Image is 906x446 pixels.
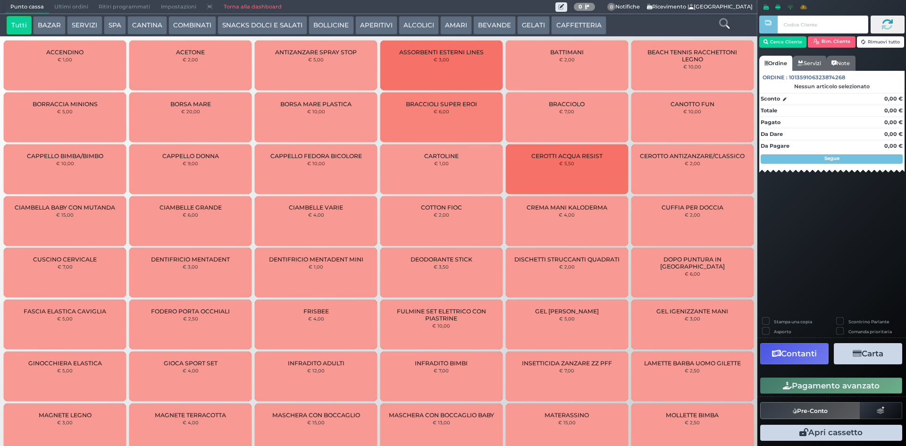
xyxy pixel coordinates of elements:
strong: Da Dare [761,131,783,137]
span: DEODORANTE STICK [411,256,472,263]
button: COMBINATI [168,16,216,35]
span: CIAMBELLE GRANDE [159,204,222,211]
button: BEVANDE [473,16,516,35]
button: APERITIVI [355,16,397,35]
a: Note [826,56,855,71]
label: Stampa una copia [774,319,812,325]
a: Servizi [792,56,826,71]
button: Rim. Cliente [808,36,856,48]
small: € 2,50 [183,316,198,321]
small: € 20,00 [181,109,200,114]
small: € 6,00 [685,271,700,277]
span: FODERO PORTA OCCHIALI [151,308,230,315]
span: MASCHERA CON BOCCAGLIO [272,412,360,419]
span: BORRACCIA MINIONS [33,101,98,108]
small: € 15,00 [307,420,325,425]
button: Cerca Cliente [759,36,807,48]
strong: Totale [761,107,777,114]
a: Torna alla dashboard [218,0,286,14]
span: MASCHERA CON BOCCAGLIO BABY [389,412,494,419]
span: CUSCINO CERVICALE [33,256,97,263]
small: € 1,00 [434,160,449,166]
span: CAPPELLO FEDORA BICOLORE [270,152,362,160]
small: € 1,00 [309,264,323,269]
span: BEACH TENNIS RACCHETTONI LEGNO [639,49,745,63]
small: € 3,00 [434,57,449,62]
small: € 15,00 [56,212,74,218]
small: € 10,00 [683,64,701,69]
span: CEROTTO ANTIZANZARE/CLASSICO [640,152,745,160]
span: BRACCIOLI SUPER EROI [406,101,477,108]
span: CARTOLINE [424,152,459,160]
button: BAZAR [33,16,66,35]
span: FASCIA ELASTICA CAVIGLIA [24,308,106,315]
span: CIAMBELLE VARIE [289,204,343,211]
span: ANTIZANZARE SPRAY STOP [275,49,357,56]
small: € 10,00 [307,160,325,166]
strong: Da Pagare [761,143,789,149]
small: € 1,00 [58,57,72,62]
small: € 2,00 [559,264,575,269]
small: € 5,00 [308,57,324,62]
span: CAPPELLO DONNA [162,152,219,160]
span: ACCENDINO [46,49,84,56]
span: COTTON FIOC [421,204,462,211]
span: INFRADITO BIMBI [415,360,468,367]
strong: 0,00 € [884,107,903,114]
span: INSETTICIDA ZANZARE ZZ PFF [522,360,612,367]
span: CAPPELLO BIMBA/BIMBO [27,152,103,160]
small: € 10,00 [683,109,701,114]
span: FRISBEE [303,308,329,315]
span: GIOCA SPORT SET [164,360,218,367]
span: Ritiri programmati [93,0,155,14]
strong: 0,00 € [884,143,903,149]
span: DISCHETTI STRUCCANTI QUADRATI [514,256,620,263]
button: Apri cassetto [760,425,902,441]
span: 0 [607,3,616,11]
span: ACETONE [176,49,205,56]
span: INFRADITO ADULTI [288,360,344,367]
span: Impostazioni [156,0,201,14]
small: € 7,00 [434,368,449,373]
span: Punto cassa [5,0,49,14]
small: € 5,50 [559,160,574,166]
span: Ordine : [763,74,788,82]
small: € 13,00 [433,420,450,425]
span: CIAMBELLA BABY CON MUTANDA [15,204,115,211]
strong: Sconto [761,95,780,103]
b: 0 [579,3,582,10]
button: AMARI [440,16,472,35]
small: € 10,00 [56,160,74,166]
span: GEL IGENIZZANTE MANI [656,308,728,315]
span: MAGNETE TERRACOTTA [155,412,226,419]
small: € 9,00 [183,160,198,166]
span: GEL [PERSON_NAME] [535,308,599,315]
small: € 6,00 [183,212,198,218]
strong: 0,00 € [884,119,903,126]
small: € 7,00 [58,264,73,269]
button: SERVIZI [67,16,102,35]
small: € 15,00 [558,420,576,425]
button: ALCOLICI [399,16,439,35]
span: BORSA MARE [170,101,211,108]
small: € 5,00 [57,109,73,114]
small: € 12,00 [307,368,325,373]
small: € 4,00 [559,212,575,218]
span: BORSA MARE PLASTICA [280,101,352,108]
small: € 7,00 [559,109,574,114]
strong: Pagato [761,119,780,126]
span: 101359106323874268 [789,74,845,82]
button: CAFFETTERIA [551,16,606,35]
span: DENTIFRICIO MENTADENT [151,256,230,263]
small: € 2,00 [685,212,700,218]
span: GINOCCHIERA ELASTICA [28,360,102,367]
span: BRACCIOLO [549,101,585,108]
span: LAMETTE BARBA UOMO GILETTE [644,360,741,367]
small: € 2,00 [434,212,449,218]
small: € 5,00 [57,316,73,321]
strong: 0,00 € [884,95,903,102]
button: BOLLICINE [309,16,353,35]
small: € 5,00 [57,368,73,373]
button: GELATI [517,16,550,35]
label: Scontrino Parlante [848,319,889,325]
